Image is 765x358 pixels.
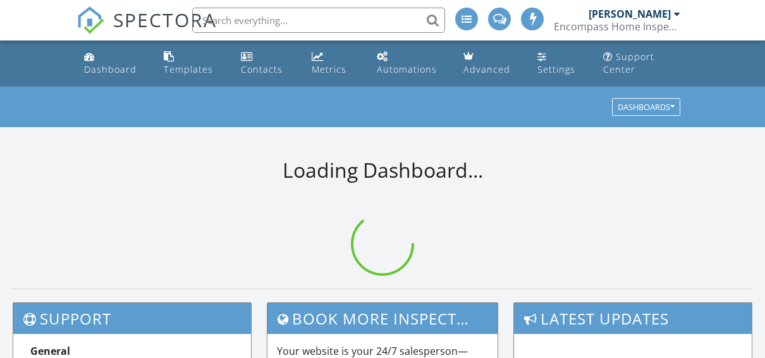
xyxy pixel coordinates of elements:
[159,46,226,82] a: Templates
[192,8,445,33] input: Search everything...
[236,46,297,82] a: Contacts
[554,20,680,33] div: Encompass Home Inspections, LLC
[241,63,283,75] div: Contacts
[312,63,346,75] div: Metrics
[537,63,575,75] div: Settings
[76,17,217,44] a: SPECTORA
[589,8,671,20] div: [PERSON_NAME]
[76,6,104,34] img: The Best Home Inspection Software - Spectora
[164,63,213,75] div: Templates
[458,46,522,82] a: Advanced
[377,63,437,75] div: Automations
[307,46,361,82] a: Metrics
[598,46,686,82] a: Support Center
[267,303,498,334] h3: Book More Inspections
[84,63,137,75] div: Dashboard
[514,303,752,334] h3: Latest Updates
[612,99,680,116] button: Dashboards
[532,46,587,82] a: Settings
[113,6,217,33] span: SPECTORA
[30,344,70,358] strong: General
[372,46,449,82] a: Automations (Advanced)
[603,51,654,75] div: Support Center
[79,46,149,82] a: Dashboard
[463,63,510,75] div: Advanced
[618,103,675,112] div: Dashboards
[13,303,251,334] h3: Support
